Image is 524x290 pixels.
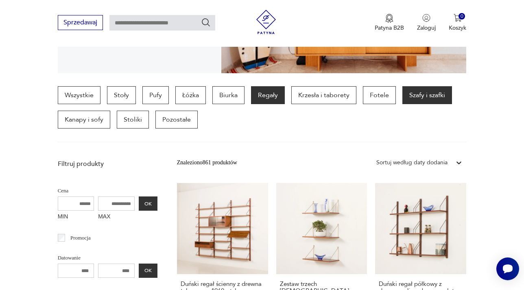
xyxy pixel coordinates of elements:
[58,15,103,30] button: Sprzedawaj
[58,86,100,104] a: Wszystkie
[375,24,404,32] p: Patyna B2B
[254,10,278,34] img: Patyna - sklep z meblami i dekoracjami vintage
[417,14,436,32] button: Zaloguj
[375,14,404,32] a: Ikona medaluPatyna B2B
[363,86,396,104] a: Fotele
[449,24,466,32] p: Koszyk
[58,186,157,195] p: Cena
[142,86,169,104] a: Pufy
[212,86,245,104] a: Biurka
[155,111,198,129] a: Pozostałe
[139,264,157,278] button: OK
[58,211,94,224] label: MIN
[139,196,157,211] button: OK
[375,14,404,32] button: Patyna B2B
[291,86,356,104] a: Krzesła i taborety
[177,158,237,167] div: Znaleziono 861 produktów
[251,86,285,104] a: Regały
[58,20,103,26] a: Sprzedawaj
[454,14,462,22] img: Ikona koszyka
[376,158,448,167] div: Sortuj według daty dodania
[58,111,110,129] a: Kanapy i sofy
[58,159,157,168] p: Filtruj produkty
[385,14,393,23] img: Ikona medalu
[201,17,211,27] button: Szukaj
[417,24,436,32] p: Zaloguj
[70,233,91,242] p: Promocja
[496,257,519,280] iframe: Smartsupp widget button
[107,86,136,104] a: Stoły
[449,14,466,32] button: 0Koszyk
[458,13,465,20] div: 0
[117,111,149,129] a: Stoliki
[98,211,135,224] label: MAX
[58,253,157,262] p: Datowanie
[422,14,430,22] img: Ikonka użytkownika
[402,86,452,104] a: Szafy i szafki
[175,86,206,104] a: Łóżka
